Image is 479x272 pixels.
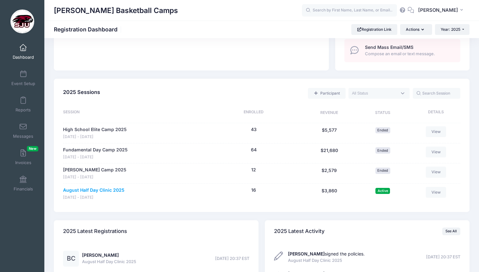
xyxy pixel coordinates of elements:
[63,126,127,133] a: High School Elite Camp 2025
[8,93,38,116] a: Reports
[365,51,453,57] span: Compose an email or text message.
[54,3,178,18] h1: [PERSON_NAME] Basketball Camps
[288,257,365,264] span: August Half Day Clinic 2025
[400,24,432,35] button: Actions
[441,27,460,32] span: Year: 2025
[206,109,302,117] div: Enrolled
[301,109,357,117] div: Revenue
[442,228,460,235] a: See All
[375,188,390,194] span: Active
[63,89,100,95] span: 2025 Sessions
[357,109,409,117] div: Status
[8,41,38,63] a: Dashboard
[215,255,249,262] span: [DATE] 20:37 EST
[301,167,357,180] div: $2,579
[10,10,34,33] img: Cindy Griffin Basketball Camps
[13,55,34,60] span: Dashboard
[63,167,126,173] a: [PERSON_NAME] Camp 2025
[8,120,38,142] a: Messages
[413,88,460,99] input: Search Session
[251,167,256,173] button: 12
[13,134,33,139] span: Messages
[251,147,257,153] button: 64
[82,252,119,258] a: [PERSON_NAME]
[63,134,127,140] span: [DATE] - [DATE]
[409,109,460,117] div: Details
[426,254,460,260] span: [DATE] 20:37 EST
[251,126,257,133] button: 43
[82,259,136,265] span: August Half Day Clinic 2025
[63,154,128,160] span: [DATE] - [DATE]
[63,109,206,117] div: Session
[308,88,345,99] a: Add a new manual registration
[14,186,33,192] span: Financials
[301,187,357,201] div: $3,860
[8,146,38,168] a: InvoicesNew
[351,24,397,35] a: Registration Link
[375,168,390,174] span: Ended
[15,160,31,165] span: Invoices
[63,187,125,194] a: August Half Day Clinic 2025
[16,107,31,113] span: Reports
[365,44,413,50] span: Send Mass Email/SMS
[302,4,397,17] input: Search by First Name, Last Name, or Email...
[435,24,469,35] button: Year: 2025
[63,251,79,267] div: BC
[418,7,458,14] span: [PERSON_NAME]
[63,147,128,153] a: Fundamental Day Camp 2025
[352,90,397,96] textarea: Search
[426,187,446,198] a: View
[375,147,390,153] span: Ended
[426,147,446,157] a: View
[344,39,460,62] a: Send Mass Email/SMS Compose an email or text message.
[274,222,325,240] h4: 2025 Latest Activity
[375,127,390,133] span: Ended
[414,3,469,18] button: [PERSON_NAME]
[426,126,446,137] a: View
[63,195,125,201] span: [DATE] - [DATE]
[301,147,357,160] div: $21,680
[426,167,446,177] a: View
[288,251,365,256] a: [PERSON_NAME]signed the policies.
[63,174,126,180] span: [DATE] - [DATE]
[27,146,38,151] span: New
[288,251,325,256] strong: [PERSON_NAME]
[8,67,38,89] a: Event Setup
[301,126,357,140] div: $5,577
[8,172,38,195] a: Financials
[63,222,127,240] h4: 2025 Latest Registrations
[63,256,79,262] a: BC
[251,187,256,194] button: 16
[54,26,123,33] h1: Registration Dashboard
[11,81,35,86] span: Event Setup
